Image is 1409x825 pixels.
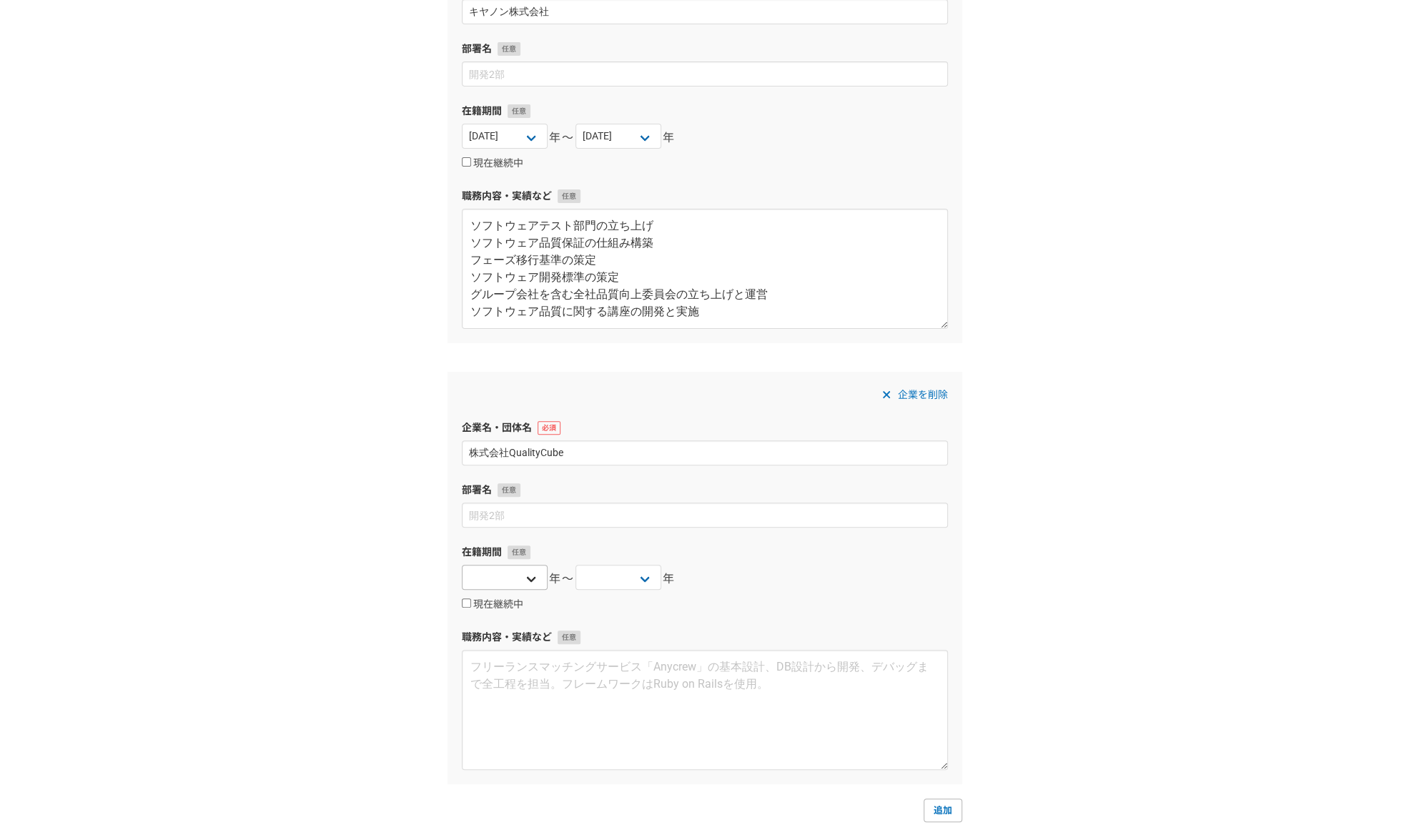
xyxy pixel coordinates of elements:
span: 年 [663,129,676,147]
span: 年〜 [549,129,574,147]
label: 部署名 [462,41,948,56]
span: 年〜 [549,570,574,588]
label: 在籍期間 [462,104,948,119]
label: 現在継続中 [462,598,523,611]
label: 現在継続中 [462,157,523,170]
a: 追加 [924,799,962,821]
input: 現在継続中 [462,598,471,608]
label: 企業名・団体名 [462,420,948,435]
span: 年 [663,570,676,588]
label: 職務内容・実績など [462,630,948,645]
input: エニィクルー株式会社 [462,440,948,465]
label: 在籍期間 [462,545,948,560]
span: 企業を削除 [898,386,948,403]
input: 現在継続中 [462,157,471,167]
label: 職務内容・実績など [462,189,948,204]
input: 開発2部 [462,61,948,87]
label: 部署名 [462,483,948,498]
input: 開発2部 [462,503,948,528]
